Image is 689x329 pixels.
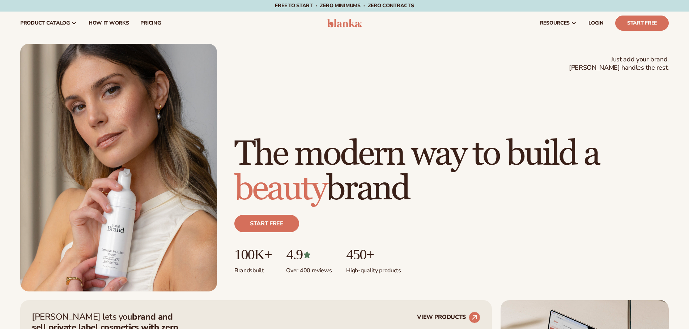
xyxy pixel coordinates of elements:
[540,20,570,26] span: resources
[286,263,332,274] p: Over 400 reviews
[346,263,401,274] p: High-quality products
[20,44,217,291] img: Female holding tanning mousse.
[569,55,669,72] span: Just add your brand. [PERSON_NAME] handles the rest.
[89,20,129,26] span: How It Works
[83,12,135,35] a: How It Works
[583,12,609,35] a: LOGIN
[234,168,326,210] span: beauty
[234,263,272,274] p: Brands built
[346,247,401,263] p: 450+
[14,12,83,35] a: product catalog
[234,137,669,206] h1: The modern way to build a brand
[135,12,166,35] a: pricing
[588,20,604,26] span: LOGIN
[20,20,70,26] span: product catalog
[140,20,161,26] span: pricing
[286,247,332,263] p: 4.9
[234,215,299,232] a: Start free
[417,312,480,323] a: VIEW PRODUCTS
[534,12,583,35] a: resources
[275,2,414,9] span: Free to start · ZERO minimums · ZERO contracts
[234,247,272,263] p: 100K+
[615,16,669,31] a: Start Free
[327,19,362,27] img: logo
